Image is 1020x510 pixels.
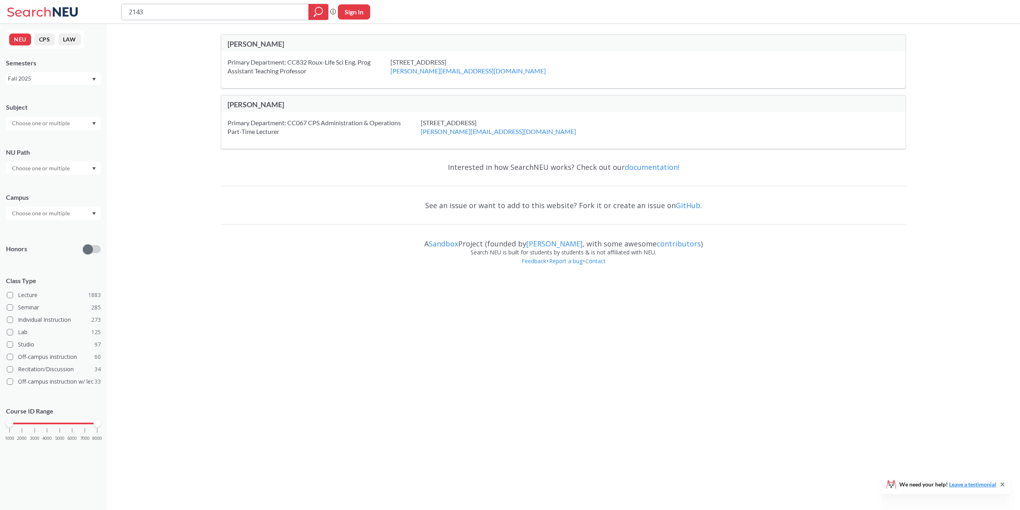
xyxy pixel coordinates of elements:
[228,100,563,109] div: [PERSON_NAME]
[421,118,596,136] div: [STREET_ADDRESS]
[5,436,14,441] span: 1000
[94,377,101,386] span: 33
[58,33,81,45] button: LAW
[92,78,96,81] svg: Dropdown arrow
[6,161,101,175] div: Dropdown arrow
[91,315,101,324] span: 273
[314,6,323,18] svg: magnifying glass
[30,436,39,441] span: 3000
[34,33,55,45] button: CPS
[228,118,421,136] div: Primary Department: CC067 CPS Administration & Operations Part-Time Lecturer
[92,212,96,215] svg: Dropdown arrow
[6,103,101,112] div: Subject
[429,239,458,248] a: Sandbox
[221,194,906,217] div: See an issue or want to add to this website? Fork it or create an issue on .
[7,376,101,387] label: Off-campus instruction w/ lec
[6,207,101,220] div: Dropdown arrow
[7,315,101,325] label: Individual Instruction
[228,39,563,48] div: [PERSON_NAME]
[390,67,546,75] a: [PERSON_NAME][EMAIL_ADDRESS][DOMAIN_NAME]
[92,122,96,125] svg: Dropdown arrow
[8,74,91,83] div: Fall 2025
[221,248,906,257] div: Search NEU is built for students by students & is not affiliated with NEU.
[899,482,996,487] span: We need your help!
[521,257,547,265] a: Feedback
[221,232,906,248] div: A Project (founded by , with some awesome )
[94,340,101,349] span: 97
[67,436,77,441] span: 6000
[6,193,101,202] div: Campus
[338,4,370,20] button: Sign In
[9,33,31,45] button: NEU
[8,163,75,173] input: Choose one or multiple
[94,365,101,374] span: 34
[390,58,566,75] div: [STREET_ADDRESS]
[91,328,101,337] span: 125
[7,290,101,300] label: Lecture
[7,339,101,350] label: Studio
[92,436,102,441] span: 8000
[949,481,996,488] a: Leave a testimonial
[6,148,101,157] div: NU Path
[6,276,101,285] span: Class Type
[6,116,101,130] div: Dropdown arrow
[92,167,96,170] svg: Dropdown arrow
[6,244,27,254] p: Honors
[625,162,679,172] a: documentation!
[80,436,90,441] span: 7000
[7,327,101,337] label: Lab
[94,352,101,361] span: 60
[421,128,576,135] a: [PERSON_NAME][EMAIL_ADDRESS][DOMAIN_NAME]
[228,58,390,75] div: Primary Department: CC832 Roux-Life Sci Eng. Prog Assistant Teaching Professor
[8,209,75,218] input: Choose one or multiple
[6,59,101,67] div: Semesters
[6,72,101,85] div: Fall 2025Dropdown arrow
[221,257,906,278] div: • •
[17,436,27,441] span: 2000
[657,239,701,248] a: contributors
[42,436,52,441] span: 4000
[549,257,583,265] a: Report a bug
[585,257,606,265] a: Contact
[7,302,101,313] label: Seminar
[308,4,328,20] div: magnifying glass
[7,364,101,374] label: Recitation/Discussion
[88,291,101,299] span: 1883
[676,201,700,210] a: GitHub
[526,239,583,248] a: [PERSON_NAME]
[55,436,65,441] span: 5000
[91,303,101,312] span: 285
[221,156,906,179] div: Interested in how SearchNEU works? Check out our
[128,5,303,19] input: Class, professor, course number, "phrase"
[8,118,75,128] input: Choose one or multiple
[7,352,101,362] label: Off-campus instruction
[6,407,101,416] p: Course ID Range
